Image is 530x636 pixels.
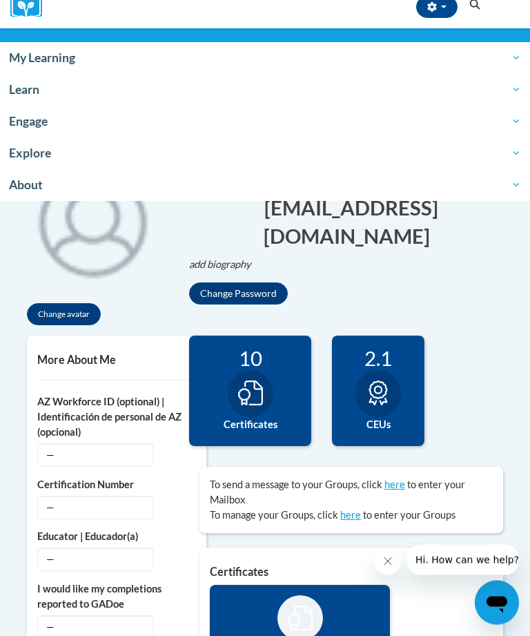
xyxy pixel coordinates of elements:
[37,478,196,493] label: Certification Number
[189,194,513,251] button: Edit email address
[9,113,521,130] span: Engage
[17,145,168,297] div: Click to change the profile picture
[340,510,361,521] a: here
[17,145,168,297] img: profile avatar
[37,395,196,441] label: AZ Workforce ID (optional) | Identificación de personal de AZ (opcional)
[37,354,196,367] h5: More About Me
[37,497,154,520] span: —
[189,258,262,273] button: Edit biography
[342,418,414,433] label: CEUs
[9,145,521,162] span: Explore
[210,510,338,521] span: To manage your Groups, click
[37,530,196,545] label: Educator | Educador(a)
[189,283,288,305] button: Change Password
[199,418,301,433] label: Certificates
[27,304,101,326] button: Change avatar
[189,259,251,271] i: add biography
[37,444,154,468] span: —
[210,566,493,579] h5: Certificates
[374,548,402,575] iframe: Close message
[384,479,405,491] a: here
[475,581,519,625] iframe: Button to launch messaging window
[288,606,313,631] img: Transforming Story Time
[199,347,301,371] div: 10
[342,347,414,371] div: 2.1
[210,479,465,506] span: to enter your Mailbox
[37,582,196,613] label: I would like my completions reported to GADoe
[9,50,521,66] span: My Learning
[363,510,455,521] span: to enter your Groups
[9,81,521,98] span: Learn
[9,177,521,193] span: About
[407,545,519,575] iframe: Message from company
[210,479,382,491] span: To send a message to your Groups, click
[37,548,154,572] span: —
